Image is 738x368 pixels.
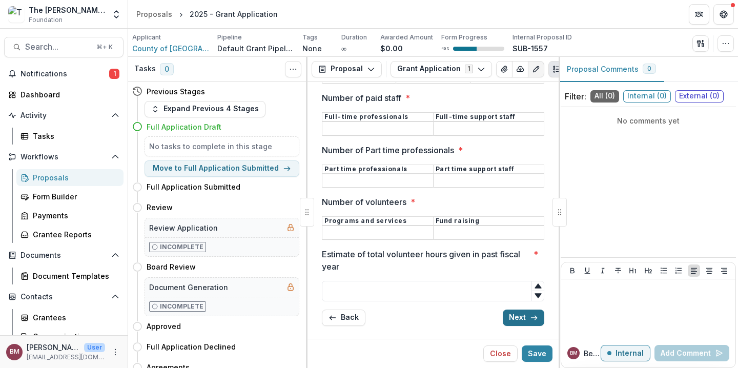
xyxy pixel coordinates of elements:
h4: Full Application Submitted [147,181,240,192]
span: Workflows [20,153,107,161]
button: Underline [581,264,593,277]
button: Internal [601,345,650,361]
button: Strike [612,264,624,277]
button: Align Center [703,264,715,277]
div: Grantees [33,312,115,323]
div: ⌘ + K [94,42,115,53]
button: Bullet List [658,264,670,277]
span: Notifications [20,70,109,78]
span: 1 [109,69,119,79]
p: User [84,343,105,352]
button: Proposal Comments [559,57,664,82]
p: Form Progress [441,33,487,42]
a: County of [GEOGRAPHIC_DATA] [132,43,209,54]
p: 46 % [441,45,449,52]
div: The [PERSON_NAME] and [PERSON_NAME] Foundation [29,5,105,15]
p: Number of volunteers [322,196,406,208]
div: Document Templates [33,271,115,281]
button: Next [503,310,544,326]
p: Number of paid staff [322,92,401,104]
h4: Board Review [147,261,196,272]
button: Ordered List [672,264,685,277]
p: [EMAIL_ADDRESS][DOMAIN_NAME] [27,353,105,362]
div: Grantee Reports [33,229,115,240]
th: Full-time professionals [322,113,434,122]
p: SUB-1557 [512,43,548,54]
p: Filter: [565,90,586,103]
div: Communications [33,331,115,342]
p: Pipeline [217,33,242,42]
button: Get Help [713,4,734,25]
p: Incomplete [160,302,203,311]
span: Contacts [20,293,107,301]
a: Proposals [16,169,124,186]
div: Proposals [136,9,172,19]
div: Proposals [33,172,115,183]
span: 0 [647,65,651,72]
div: Bethanie Milteer [570,351,578,356]
button: Save [522,345,552,362]
button: Align Right [718,264,730,277]
p: Internal Proposal ID [512,33,572,42]
h4: Previous Stages [147,86,205,97]
p: $0.00 [380,43,403,54]
p: Estimate of total volunteer hours given in past fiscal year [322,248,529,273]
p: None [302,43,322,54]
a: Dashboard [4,86,124,103]
th: Programs and services [322,217,434,226]
button: Partners [689,4,709,25]
button: Notifications1 [4,66,124,82]
button: Open Workflows [4,149,124,165]
p: Internal [616,349,644,358]
button: Bold [566,264,579,277]
span: Activity [20,111,107,120]
button: Align Left [688,264,700,277]
nav: breadcrumb [132,7,282,22]
img: The Carol and James Collins Foundation [8,6,25,23]
div: Payments [33,210,115,221]
h3: Tasks [134,65,156,73]
div: Form Builder [33,191,115,202]
button: Edit as form [528,61,544,77]
span: Search... [25,42,90,52]
h5: Review Application [149,222,218,233]
button: Italicize [597,264,609,277]
span: External ( 0 ) [675,90,724,103]
p: [PERSON_NAME] [27,342,80,353]
span: Documents [20,251,107,260]
h5: Document Generation [149,282,228,293]
a: Grantees [16,309,124,326]
h5: No tasks to complete in this stage [149,141,295,152]
button: View Attached Files [496,61,512,77]
button: Open Contacts [4,289,124,305]
button: Plaintext view [548,61,565,77]
div: 2025 - Grant Application [190,9,278,19]
button: Heading 2 [642,264,654,277]
th: Full-time support staff [433,113,544,122]
div: Bethanie Milteer [10,349,19,355]
button: Open Activity [4,107,124,124]
h4: Full Application Declined [147,341,236,352]
p: Duration [341,33,367,42]
button: Back [322,310,365,326]
p: ∞ [341,43,346,54]
p: Tags [302,33,318,42]
button: Add Comment [654,345,729,361]
button: Close [483,345,518,362]
h4: Full Application Draft [147,121,221,132]
div: Tasks [33,131,115,141]
p: Awarded Amount [380,33,433,42]
button: Toggle View Cancelled Tasks [285,61,301,77]
a: Document Templates [16,268,124,284]
span: Internal ( 0 ) [623,90,671,103]
button: Move to Full Application Submitted [145,160,299,177]
a: Proposals [132,7,176,22]
button: More [109,346,121,358]
button: Search... [4,37,124,57]
button: Heading 1 [627,264,639,277]
p: Applicant [132,33,161,42]
th: Part time support staff [433,165,544,174]
div: Dashboard [20,89,115,100]
a: Tasks [16,128,124,145]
